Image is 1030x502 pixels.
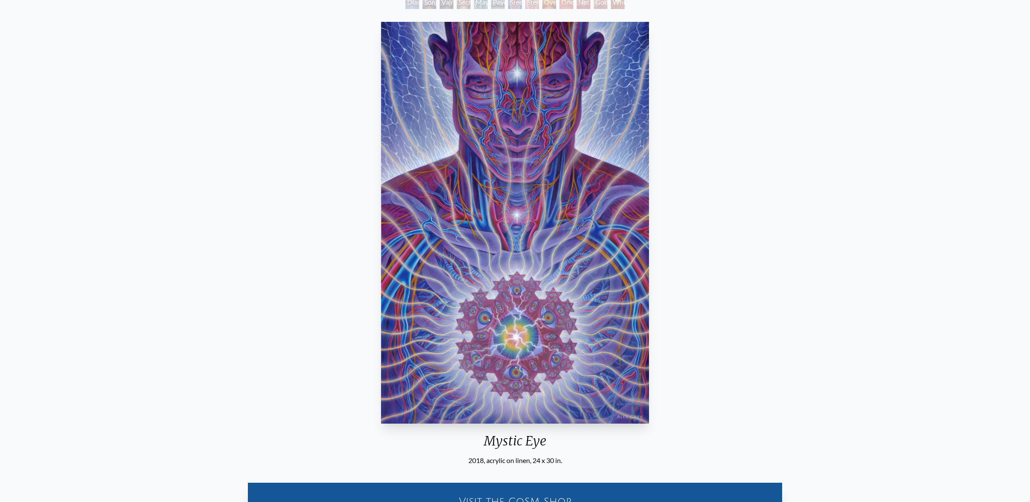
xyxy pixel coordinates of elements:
[378,455,652,466] div: 2018, acrylic on linen, 24 x 30 in.
[378,433,652,455] div: Mystic Eye
[381,22,649,424] img: Mystic-Eye-2018-Alex-Grey-watermarked.jpg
